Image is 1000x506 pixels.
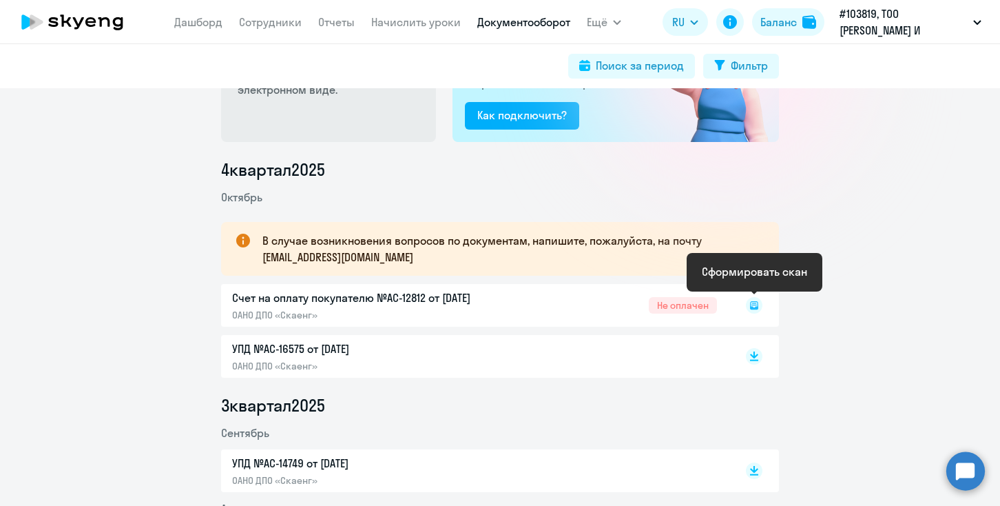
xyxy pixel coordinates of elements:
button: Ещё [587,8,621,36]
button: RU [663,8,708,36]
a: УПД №AC-14749 от [DATE]ОАНО ДПО «Скаенг» [232,455,717,487]
a: Документооборот [477,15,570,29]
div: Баланс [760,14,797,30]
a: УПД №AC-16575 от [DATE]ОАНО ДПО «Скаенг» [232,341,717,372]
img: balance [802,15,816,29]
li: 4 квартал 2025 [221,159,779,181]
button: Как подключить? [465,102,579,130]
li: 3 квартал 2025 [221,394,779,416]
span: Октябрь [221,190,262,204]
p: УПД №AC-16575 от [DATE] [232,341,521,357]
p: УПД №AC-14749 от [DATE] [232,455,521,472]
a: Начислить уроки [371,15,461,29]
span: RU [672,14,685,30]
div: Сформировать скан [702,263,807,280]
div: Поиск за период [596,57,684,74]
p: ОАНО ДПО «Скаенг» [232,474,521,487]
p: В случае возникновения вопросов по документам, напишите, пожалуйста, на почту [EMAIL_ADDRESS][DOM... [262,232,754,265]
button: Балансbalance [752,8,824,36]
a: Дашборд [174,15,222,29]
a: Отчеты [318,15,355,29]
p: #103819, ТОО [PERSON_NAME] И ПАРТНЕРЫ [840,6,968,39]
span: Сентябрь [221,426,269,440]
span: Ещё [587,14,607,30]
div: Фильтр [731,57,768,74]
button: Фильтр [703,54,779,79]
div: Как подключить? [477,107,567,123]
a: Сотрудники [239,15,302,29]
p: ОАНО ДПО «Скаенг» [232,360,521,372]
button: Поиск за период [568,54,695,79]
button: #103819, ТОО [PERSON_NAME] И ПАРТНЕРЫ [833,6,988,39]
